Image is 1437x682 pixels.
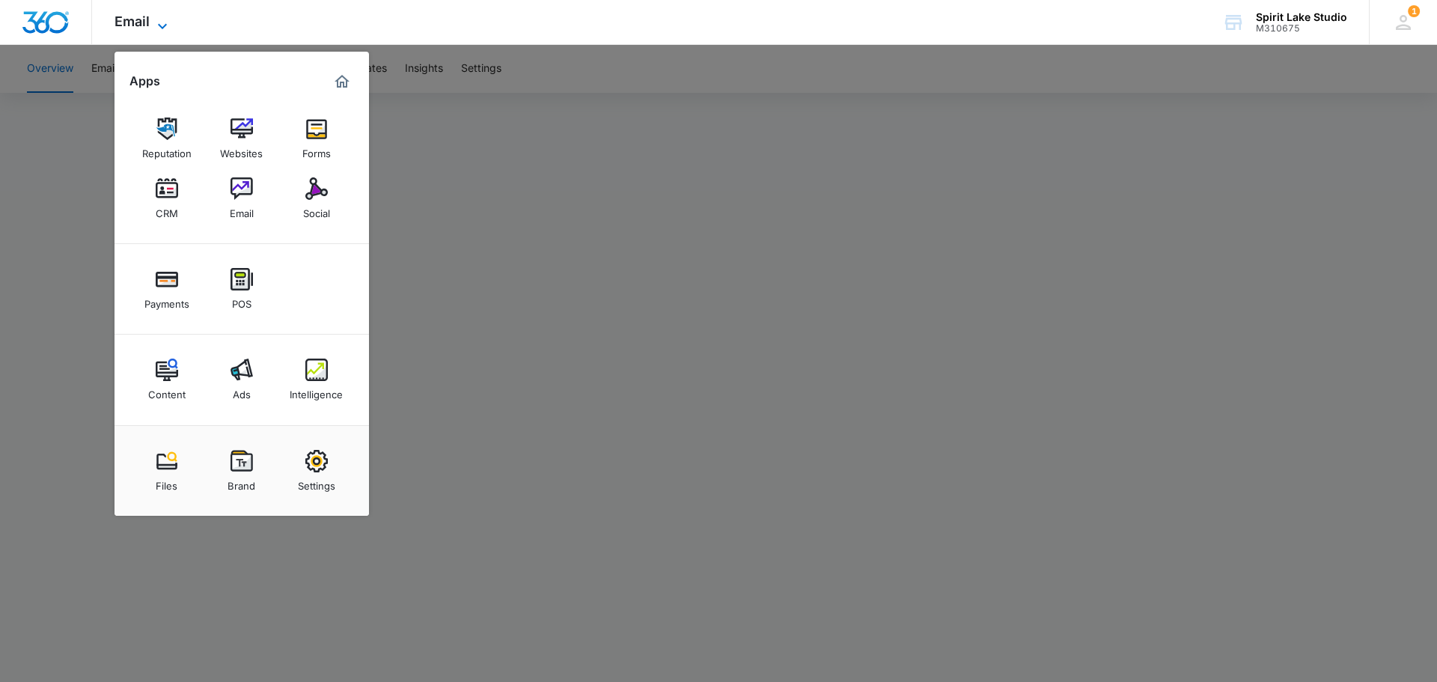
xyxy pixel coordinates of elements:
[156,200,178,219] div: CRM
[232,290,251,310] div: POS
[230,200,254,219] div: Email
[138,110,195,167] a: Reputation
[138,170,195,227] a: CRM
[303,200,330,219] div: Social
[213,170,270,227] a: Email
[129,74,160,88] h2: Apps
[138,442,195,499] a: Files
[142,140,192,159] div: Reputation
[138,261,195,317] a: Payments
[1256,11,1347,23] div: account name
[302,140,331,159] div: Forms
[298,472,335,492] div: Settings
[220,140,263,159] div: Websites
[228,472,255,492] div: Brand
[115,13,150,29] span: Email
[213,442,270,499] a: Brand
[290,381,343,401] div: Intelligence
[288,442,345,499] a: Settings
[213,110,270,167] a: Websites
[288,351,345,408] a: Intelligence
[288,170,345,227] a: Social
[233,381,251,401] div: Ads
[1256,23,1347,34] div: account id
[288,110,345,167] a: Forms
[330,70,354,94] a: Marketing 360® Dashboard
[138,351,195,408] a: Content
[1408,5,1420,17] span: 1
[1408,5,1420,17] div: notifications count
[213,261,270,317] a: POS
[144,290,189,310] div: Payments
[213,351,270,408] a: Ads
[148,381,186,401] div: Content
[156,472,177,492] div: Files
